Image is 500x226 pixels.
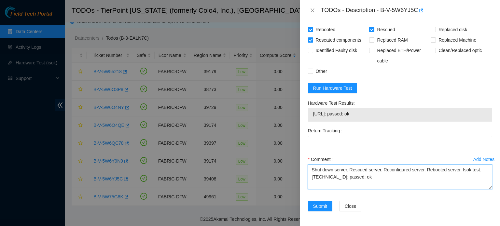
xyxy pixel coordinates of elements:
[436,35,479,45] span: Replaced Machine
[308,154,335,165] label: Comment
[345,203,356,210] span: Close
[436,24,470,35] span: Replaced disk
[473,154,495,165] button: Add Notes
[313,66,330,76] span: Other
[436,45,484,56] span: Clean/Replaced optic
[340,201,362,211] button: Close
[321,5,492,16] div: TODOs - Description - B-V-5W6YJ5C
[374,45,431,66] span: Replaced ETH/Power cable
[473,157,494,162] div: Add Notes
[310,8,315,13] span: close
[308,165,492,189] textarea: Comment
[313,35,364,45] span: Reseated components
[313,45,360,56] span: Identified Faulty disk
[374,24,397,35] span: Rescued
[313,85,352,92] span: Run Hardware Test
[308,136,492,146] input: Return Tracking
[374,35,410,45] span: Replaced RAM
[308,201,333,211] button: Submit
[308,126,345,136] label: Return Tracking
[313,24,338,35] span: Rebooted
[308,98,358,108] label: Hardware Test Results
[308,7,317,14] button: Close
[308,83,357,93] button: Run Hardware Test
[313,203,327,210] span: Submit
[313,110,487,117] span: [URL]: passed: ok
